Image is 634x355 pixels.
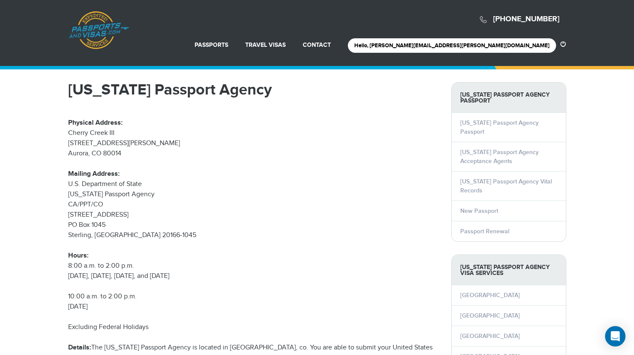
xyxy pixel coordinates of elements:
[452,83,566,113] strong: [US_STATE] Passport Agency Passport
[68,82,439,97] h1: [US_STATE] Passport Agency
[354,42,550,49] a: Hello, [PERSON_NAME][EMAIL_ADDRESS][PERSON_NAME][DOMAIN_NAME]
[68,322,439,332] p: Excluding Federal Holidays
[68,119,123,127] strong: Physical Address:
[460,332,520,340] a: [GEOGRAPHIC_DATA]
[68,169,439,240] p: U.S. Department of State [US_STATE] Passport Agency CA/PPT/CO [STREET_ADDRESS] PO Box 1045 Sterli...
[460,149,539,165] a: [US_STATE] Passport Agency Acceptance Agents
[68,251,439,281] p: 8:00 a.m. to 2:00 p.m. [DATE], [DATE], [DATE], and [DATE]
[68,292,439,312] p: 10:00 a.m. to 2:00 p.m. [DATE]
[460,119,539,135] a: [US_STATE] Passport Agency Passport
[460,207,498,215] a: New Passport
[69,11,129,49] a: Passports & [DOMAIN_NAME]
[493,14,559,24] a: [PHONE_NUMBER]
[245,41,286,49] a: Travel Visas
[303,41,331,49] a: Contact
[460,228,509,235] a: Passport Renewal
[452,255,566,285] strong: [US_STATE] Passport Agency Visa Services
[68,108,439,159] p: Cherry Creek III [STREET_ADDRESS][PERSON_NAME] Aurora, CO 80014
[68,344,91,352] strong: Details:
[460,312,520,319] a: [GEOGRAPHIC_DATA]
[68,170,120,178] strong: Mailing Address:
[605,326,625,346] div: Open Intercom Messenger
[195,41,228,49] a: Passports
[460,292,520,299] a: [GEOGRAPHIC_DATA]
[68,252,89,260] strong: Hours:
[460,178,552,194] a: [US_STATE] Passport Agency Vital Records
